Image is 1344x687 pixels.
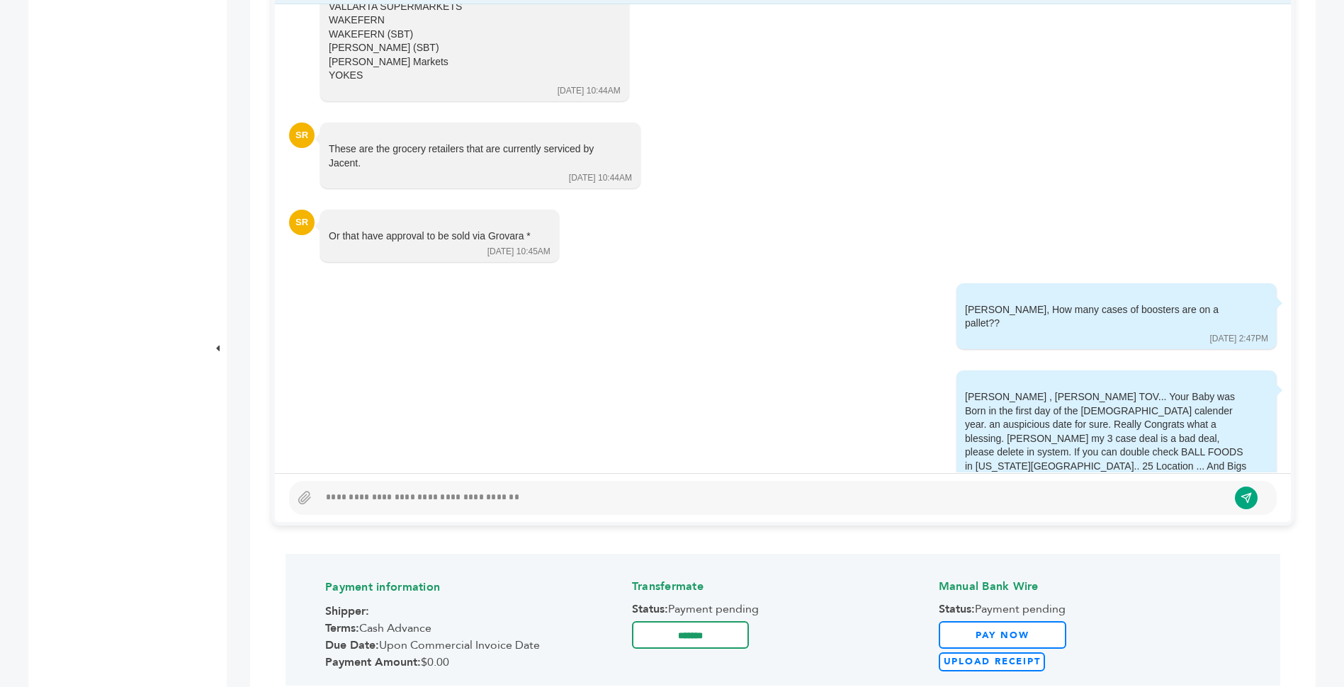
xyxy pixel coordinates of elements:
strong: Status: [632,601,668,617]
strong: Status: [939,601,975,617]
div: [DATE] 10:45AM [487,246,550,258]
strong: Shipper: [325,603,369,619]
div: SR [289,210,315,235]
h4: Payment information [325,569,627,602]
div: These are the grocery retailers that are currently serviced by Jacent. [329,142,612,170]
h4: Manual Bank Wire [939,568,1241,601]
a: Pay Now [939,621,1066,649]
span: Cash Advance [325,620,627,636]
div: [PERSON_NAME], How many cases of boosters are on a pallet?? [965,303,1248,331]
div: [DATE] 2:47PM [1210,333,1268,345]
span: Upon Commercial Invoice Date [325,637,627,653]
label: Upload Receipt [939,652,1046,671]
strong: Due Date: [325,637,379,653]
div: [PERSON_NAME] , [PERSON_NAME] TOV... Your Baby was Born in the first day of the [DEMOGRAPHIC_DATA... [965,390,1248,543]
strong: Terms: [325,620,359,636]
div: [DATE] 10:44AM [558,85,621,97]
strong: Payment Amount: [325,654,421,670]
div: [DATE] 10:44AM [569,172,632,184]
span: Payment pending [939,601,1241,617]
h4: Transfermate [632,568,934,601]
span: $0.00 [325,654,627,670]
div: SR [289,123,315,148]
span: Payment pending [632,601,934,617]
div: Or that have approval to be sold via Grovara * [329,229,531,244]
